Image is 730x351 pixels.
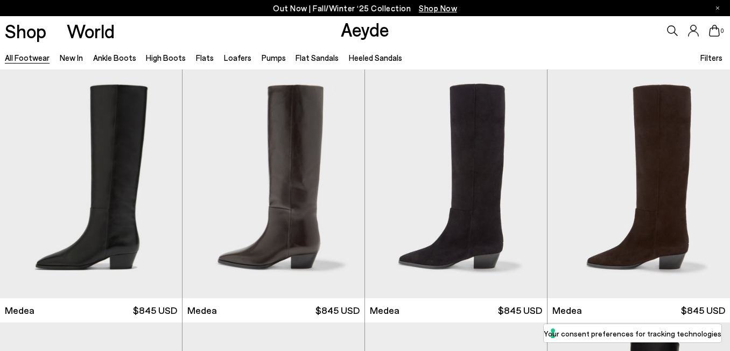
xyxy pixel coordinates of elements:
img: Medea Knee-High Boots [182,69,364,298]
a: Ankle Boots [93,53,136,62]
a: Heeled Sandals [349,53,402,62]
span: $845 USD [681,304,725,317]
a: Flat Sandals [296,53,339,62]
span: $845 USD [315,304,360,317]
label: Your consent preferences for tracking technologies [544,328,721,339]
a: Loafers [224,53,251,62]
a: Shop [5,22,46,40]
img: Medea Suede Knee-High Boots [547,69,730,298]
a: Medea $845 USD [547,298,730,322]
a: Next slide Previous slide [182,69,364,298]
a: New In [60,53,83,62]
span: $845 USD [133,304,177,317]
a: All Footwear [5,53,50,62]
span: 0 [720,28,725,34]
a: Aeyde [341,18,389,40]
a: Medea $845 USD [365,298,547,322]
a: World [67,22,115,40]
span: Medea [370,304,399,317]
p: Out Now | Fall/Winter ‘25 Collection [273,2,457,15]
img: Medea Suede Knee-High Boots [365,69,547,298]
span: Navigate to /collections/new-in [419,3,457,13]
a: Pumps [262,53,286,62]
div: 1 / 6 [182,69,364,298]
span: Filters [700,53,722,62]
span: Medea [187,304,217,317]
button: Your consent preferences for tracking technologies [544,324,721,342]
span: Medea [5,304,34,317]
span: Medea [552,304,582,317]
a: 0 [709,25,720,37]
a: High Boots [146,53,186,62]
a: Flats [196,53,214,62]
a: Medea $845 USD [182,298,364,322]
span: $845 USD [498,304,542,317]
